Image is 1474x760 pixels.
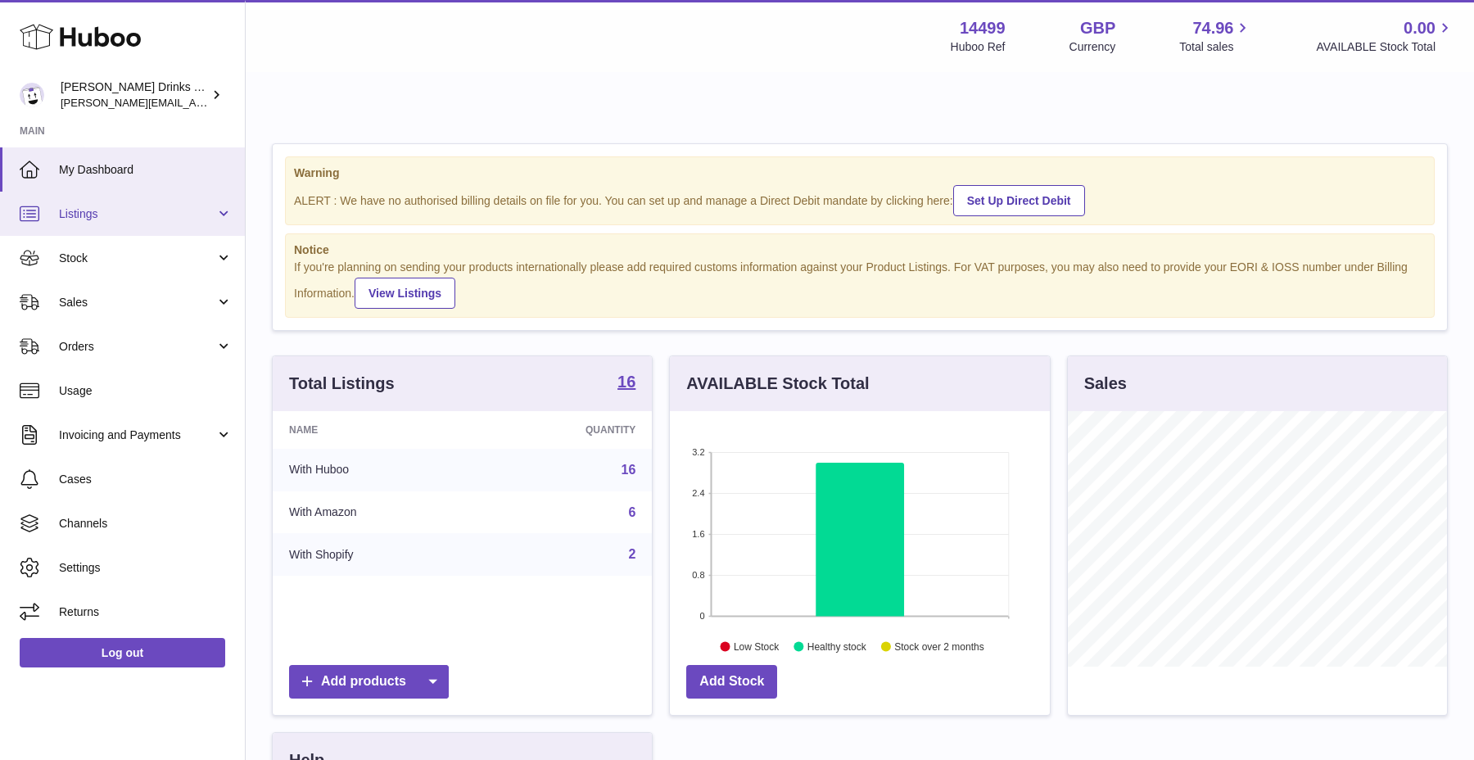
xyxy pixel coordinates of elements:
span: Settings [59,560,233,576]
th: Quantity [481,411,653,449]
div: [PERSON_NAME] Drinks LTD (t/a Zooz) [61,79,208,111]
span: 74.96 [1192,17,1233,39]
a: 74.96 Total sales [1179,17,1252,55]
span: Invoicing and Payments [59,427,215,443]
a: Add Stock [686,665,777,699]
span: Orders [59,339,215,355]
div: Currency [1069,39,1116,55]
span: Cases [59,472,233,487]
span: 0.00 [1404,17,1436,39]
span: [PERSON_NAME][EMAIL_ADDRESS][DOMAIN_NAME] [61,96,328,109]
div: Huboo Ref [951,39,1006,55]
th: Name [273,411,481,449]
text: 0 [700,611,705,621]
div: ALERT : We have no authorised billing details on file for you. You can set up and manage a Direct... [294,183,1426,216]
text: 2.4 [693,488,705,498]
strong: 14499 [960,17,1006,39]
div: If you're planning on sending your products internationally please add required customs informati... [294,260,1426,309]
strong: Notice [294,242,1426,258]
span: Returns [59,604,233,620]
a: 6 [628,505,635,519]
h3: Sales [1084,373,1127,395]
text: Stock over 2 months [895,640,984,652]
h3: AVAILABLE Stock Total [686,373,869,395]
h3: Total Listings [289,373,395,395]
text: 0.8 [693,570,705,580]
strong: Warning [294,165,1426,181]
strong: 16 [617,373,635,390]
span: My Dashboard [59,162,233,178]
text: Healthy stock [807,640,867,652]
strong: GBP [1080,17,1115,39]
a: Add products [289,665,449,699]
a: 16 [622,463,636,477]
span: Channels [59,516,233,532]
a: Log out [20,638,225,667]
text: Low Stock [734,640,780,652]
span: Stock [59,251,215,266]
text: 3.2 [693,447,705,457]
a: 0.00 AVAILABLE Stock Total [1316,17,1454,55]
td: With Amazon [273,491,481,534]
span: AVAILABLE Stock Total [1316,39,1454,55]
span: Sales [59,295,215,310]
a: View Listings [355,278,455,309]
td: With Shopify [273,533,481,576]
span: Listings [59,206,215,222]
span: Total sales [1179,39,1252,55]
text: 1.6 [693,529,705,539]
td: With Huboo [273,449,481,491]
span: Usage [59,383,233,399]
img: daniel@zoosdrinks.com [20,83,44,107]
a: 16 [617,373,635,393]
a: Set Up Direct Debit [953,185,1085,216]
a: 2 [628,547,635,561]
